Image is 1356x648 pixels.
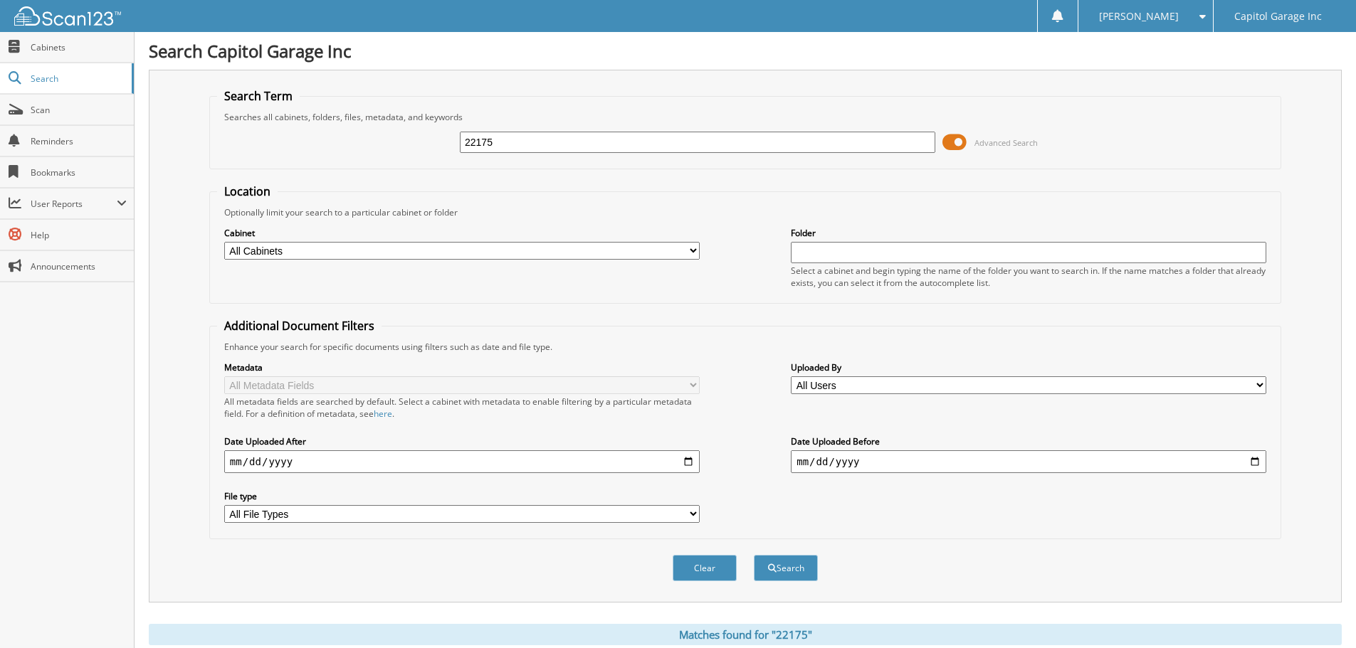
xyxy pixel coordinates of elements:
[31,260,127,272] span: Announcements
[31,229,127,241] span: Help
[374,408,392,420] a: here
[224,490,700,502] label: File type
[791,361,1266,373] label: Uploaded By
[1099,12,1179,21] span: [PERSON_NAME]
[1285,580,1356,648] iframe: Chat Widget
[673,555,737,581] button: Clear
[224,395,700,420] div: All metadata fields are searched by default. Select a cabinet with metadata to enable filtering b...
[791,450,1266,473] input: end
[791,265,1266,289] div: Select a cabinet and begin typing the name of the folder you want to search in. If the name match...
[791,227,1266,239] label: Folder
[224,227,700,239] label: Cabinet
[224,435,700,447] label: Date Uploaded After
[217,206,1273,218] div: Optionally limit your search to a particular cabinet or folder
[149,624,1342,645] div: Matches found for "22175"
[31,166,127,179] span: Bookmarks
[31,135,127,147] span: Reminders
[217,88,300,104] legend: Search Term
[149,39,1342,63] h1: Search Capitol Garage Inc
[14,6,121,26] img: scan123-logo-white.svg
[754,555,818,581] button: Search
[31,41,127,53] span: Cabinets
[217,341,1273,353] div: Enhance your search for specific documents using filters such as date and file type.
[217,111,1273,123] div: Searches all cabinets, folders, files, metadata, and keywords
[217,318,382,334] legend: Additional Document Filters
[224,361,700,373] label: Metadata
[791,435,1266,447] label: Date Uploaded Before
[217,184,278,199] legend: Location
[31,104,127,116] span: Scan
[1234,12,1322,21] span: Capitol Garage Inc
[31,198,117,210] span: User Reports
[31,73,125,85] span: Search
[224,450,700,473] input: start
[974,137,1038,148] span: Advanced Search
